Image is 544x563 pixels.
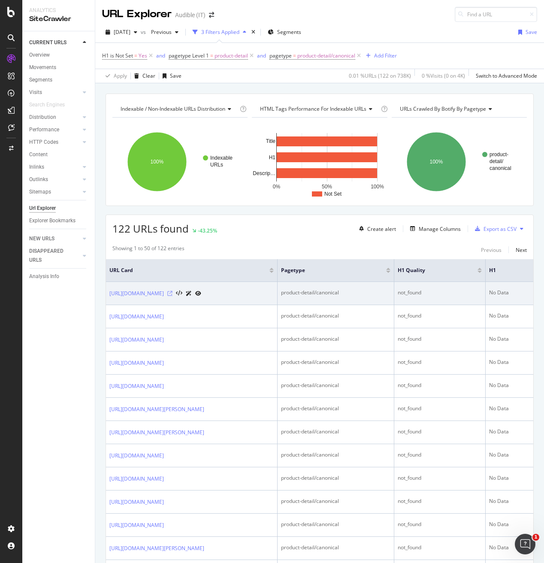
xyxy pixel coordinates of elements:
div: Switch to Advanced Mode [476,72,537,79]
button: Apply [102,69,127,83]
a: CURRENT URLS [29,38,80,47]
div: SiteCrawler [29,14,88,24]
div: product-detail/canonical [281,451,390,459]
a: [URL][DOMAIN_NAME] [109,359,164,367]
a: Outlinks [29,175,80,184]
h4: URLs Crawled By Botify By pagetype [398,102,519,116]
a: Analysis Info [29,272,89,281]
div: times [250,28,257,36]
div: Clear [142,72,155,79]
button: Manage Columns [407,224,461,234]
svg: A chart. [112,124,248,199]
div: Save [526,28,537,36]
span: Previous [148,28,172,36]
div: not_found [398,428,482,436]
span: HTML Tags Performance for Indexable URLs [260,105,366,112]
div: 0.01 % URLs ( 122 on 738K ) [349,72,411,79]
div: Search Engines [29,100,65,109]
div: product-detail/canonical [281,544,390,551]
a: NEW URLS [29,234,80,243]
a: [URL][DOMAIN_NAME][PERSON_NAME] [109,428,204,437]
div: Segments [29,76,52,85]
div: and [257,52,266,59]
span: 122 URLs found [112,221,189,236]
div: Showing 1 to 50 of 122 entries [112,245,184,255]
div: Apply [114,72,127,79]
div: No Data [489,335,530,343]
div: not_found [398,544,482,551]
div: not_found [398,474,482,482]
div: arrow-right-arrow-left [209,12,214,18]
span: H1 [489,266,517,274]
div: URL Explorer [102,7,172,21]
button: Switch to Advanced Mode [472,69,537,83]
div: Create alert [367,225,396,233]
div: not_found [398,521,482,528]
div: Explorer Bookmarks [29,216,76,225]
button: Clear [131,69,155,83]
div: No Data [489,428,530,436]
text: Title [266,138,276,144]
div: product-detail/canonical [281,335,390,343]
a: Inlinks [29,163,80,172]
button: Export as CSV [471,222,517,236]
div: Distribution [29,113,56,122]
span: URLs Crawled By Botify By pagetype [400,105,486,112]
span: 2025 Aug. 30th [114,28,130,36]
span: = [134,52,137,59]
a: [URL][DOMAIN_NAME] [109,451,164,460]
div: No Data [489,544,530,551]
div: Overview [29,51,50,60]
iframe: Intercom live chat [515,534,535,554]
div: Visits [29,88,42,97]
text: detail/ [490,158,504,164]
button: View HTML Source [176,291,182,297]
text: URLs [210,162,223,168]
text: Not Set [324,191,342,197]
div: NEW URLS [29,234,54,243]
a: Visits [29,88,80,97]
text: 100% [429,159,443,165]
a: Sitemaps [29,188,80,197]
a: [URL][DOMAIN_NAME] [109,289,164,298]
a: Movements [29,63,89,72]
a: Url Explorer [29,204,89,213]
span: Yes [139,50,147,62]
a: AI Url Details [186,289,192,298]
div: Save [170,72,181,79]
div: Outlinks [29,175,48,184]
span: product-detail [215,50,248,62]
div: not_found [398,335,482,343]
span: URL Card [109,266,267,274]
a: [URL][DOMAIN_NAME] [109,312,164,321]
text: 50% [322,184,332,190]
div: No Data [489,451,530,459]
div: No Data [489,497,530,505]
span: Indexable / Non-Indexable URLs distribution [121,105,225,112]
div: not_found [398,381,482,389]
text: Indexable [210,155,233,161]
div: not_found [398,451,482,459]
div: Manage Columns [419,225,461,233]
svg: A chart. [252,124,387,199]
button: Create alert [356,222,396,236]
div: not_found [398,497,482,505]
div: product-detail/canonical [281,405,390,412]
div: product-detail/canonical [281,312,390,320]
div: Analysis Info [29,272,59,281]
a: Distribution [29,113,80,122]
span: vs [141,28,148,36]
div: and [156,52,165,59]
div: Export as CSV [484,225,517,233]
span: pagetype [281,266,373,274]
a: [URL][DOMAIN_NAME] [109,521,164,530]
div: Sitemaps [29,188,51,197]
div: Next [516,246,527,254]
div: Add Filter [374,52,397,59]
button: and [156,51,165,60]
div: A chart. [392,124,527,199]
button: and [257,51,266,60]
div: not_found [398,289,482,297]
